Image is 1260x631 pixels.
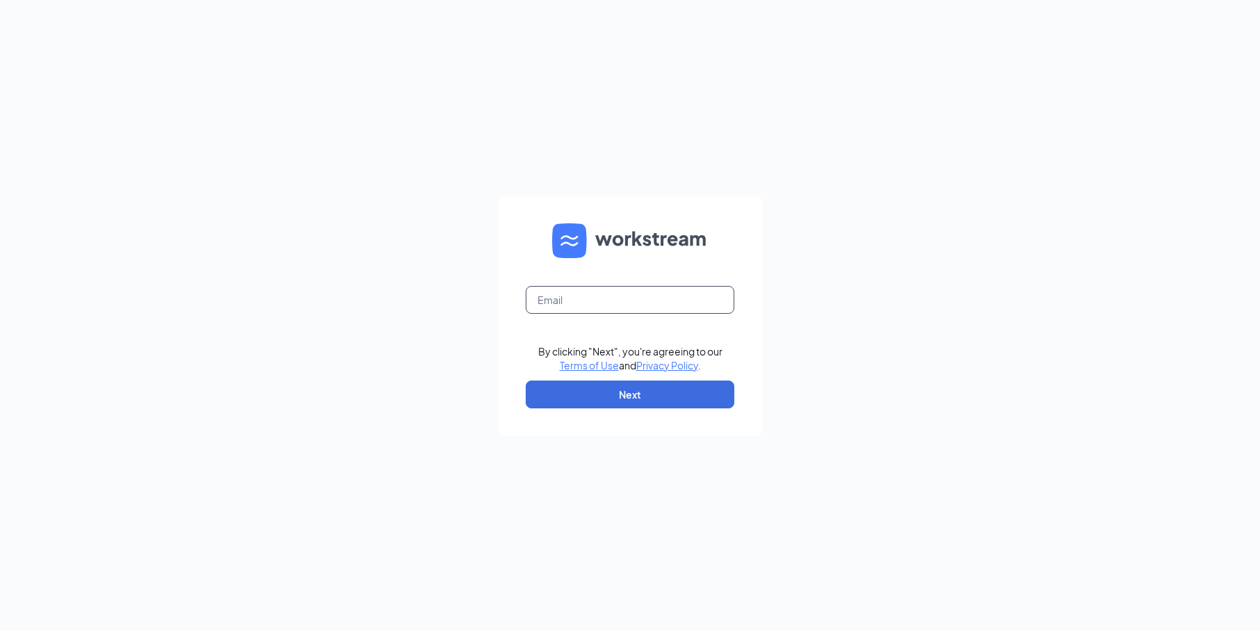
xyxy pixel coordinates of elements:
[552,223,708,258] img: WS logo and Workstream text
[560,359,619,372] a: Terms of Use
[526,286,734,314] input: Email
[636,359,698,372] a: Privacy Policy
[538,344,722,372] div: By clicking "Next", you're agreeing to our and .
[526,381,734,408] button: Next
